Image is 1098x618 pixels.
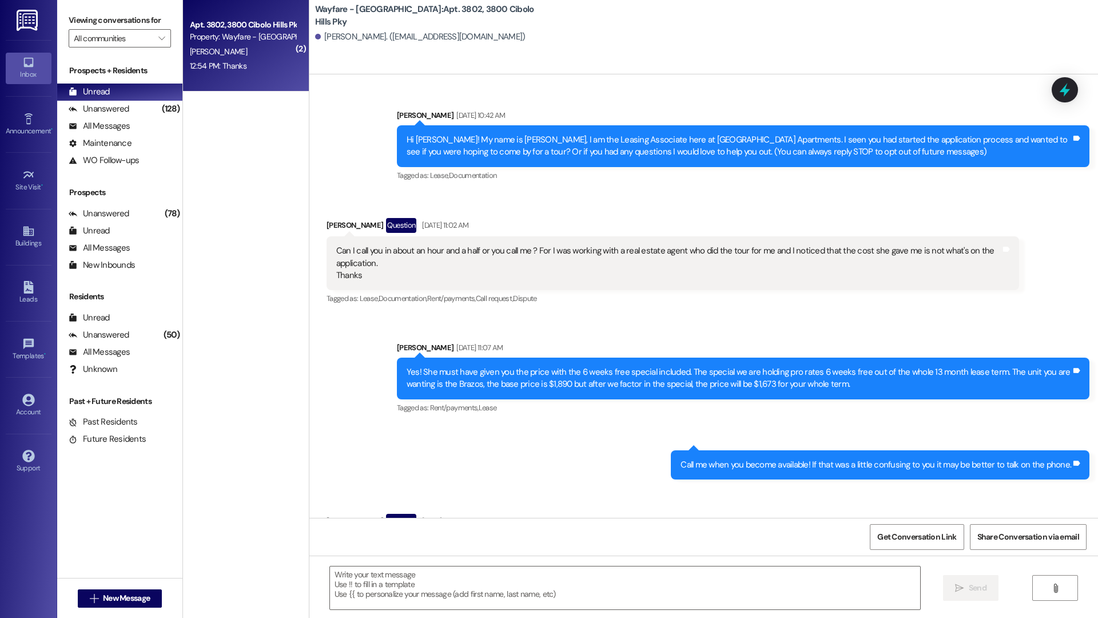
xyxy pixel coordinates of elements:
div: [PERSON_NAME] [327,514,751,532]
div: Residents [57,291,182,303]
div: (78) [162,205,182,223]
i:  [158,34,165,43]
button: New Message [78,589,162,608]
div: [DATE] 10:42 AM [453,109,505,121]
a: Leads [6,278,51,308]
div: Future Residents [69,433,146,445]
div: Unread [69,225,110,237]
div: Hi [PERSON_NAME]! My name is [PERSON_NAME], I am the Leasing Associate here at [GEOGRAPHIC_DATA] ... [407,134,1071,159]
span: [PERSON_NAME] [190,46,247,57]
span: Share Conversation via email [977,531,1079,543]
label: Viewing conversations for [69,11,171,29]
button: Share Conversation via email [970,524,1087,550]
div: [PERSON_NAME] [327,218,1019,236]
span: • [44,350,46,358]
b: Wayfare - [GEOGRAPHIC_DATA]: Apt. 3802, 3800 Cibolo Hills Pky [315,3,544,28]
div: Unanswered [69,329,129,341]
div: Tagged as: [397,399,1089,416]
div: Question [386,218,416,232]
div: All Messages [69,120,130,132]
div: Unread [69,86,110,98]
span: Lease , [360,294,379,303]
a: Site Visit • [6,165,51,196]
div: Property: Wayfare - [GEOGRAPHIC_DATA] [190,31,296,43]
span: Lease [479,403,497,413]
div: [PERSON_NAME] [397,109,1089,125]
div: Maintenance [69,137,132,149]
a: Inbox [6,53,51,84]
i:  [955,584,964,593]
span: Dispute [513,294,536,303]
div: (128) [159,100,182,118]
a: Buildings [6,221,51,252]
input: All communities [74,29,153,47]
div: [PERSON_NAME] [397,342,1089,358]
span: Documentation [449,171,497,180]
button: Send [943,575,998,601]
div: Yes! She must have given you the price with the 6 weeks free special included. The special we are... [407,366,1071,391]
div: Can I call you in about an hour and a half or you call me ? For I was working with a real estate ... [336,245,1001,282]
div: [DATE] 11:07 AM [453,342,503,354]
span: Call request , [476,294,514,303]
div: Unknown [69,363,117,375]
div: Prospects + Residents [57,65,182,77]
img: ResiDesk Logo [17,10,40,31]
span: Documentation , [379,294,427,303]
div: All Messages [69,346,130,358]
span: • [51,125,53,133]
i:  [1051,584,1060,593]
span: New Message [103,592,150,604]
div: Question [386,514,416,528]
div: Unanswered [69,208,129,220]
span: • [41,181,43,189]
div: [DATE] 11:02 AM [419,219,468,231]
a: Support [6,446,51,477]
div: 12:54 PM: Thanks [190,61,246,71]
div: Prospects [57,187,182,199]
button: Get Conversation Link [870,524,964,550]
a: Account [6,390,51,421]
div: [DATE] 4:08 PM [419,515,469,527]
div: [PERSON_NAME]. ([EMAIL_ADDRESS][DOMAIN_NAME]) [315,31,526,43]
span: Send [969,582,986,594]
span: Lease , [430,171,449,180]
i:  [90,594,98,603]
span: Rent/payments , [430,403,479,413]
a: Templates • [6,334,51,365]
div: Call me when you become available! If that was a little confusing to you it may be better to talk... [681,459,1071,471]
div: Tagged as: [397,167,1089,184]
div: (50) [161,326,182,344]
div: WO Follow-ups [69,154,139,167]
div: Past Residents [69,416,138,428]
span: Rent/payments , [427,294,476,303]
div: Tagged as: [327,290,1019,307]
div: Apt. 3802, 3800 Cibolo Hills Pky [190,19,296,31]
div: Unanswered [69,103,129,115]
div: Unread [69,312,110,324]
span: Get Conversation Link [877,531,956,543]
div: Past + Future Residents [57,395,182,407]
div: New Inbounds [69,259,135,271]
div: All Messages [69,242,130,254]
